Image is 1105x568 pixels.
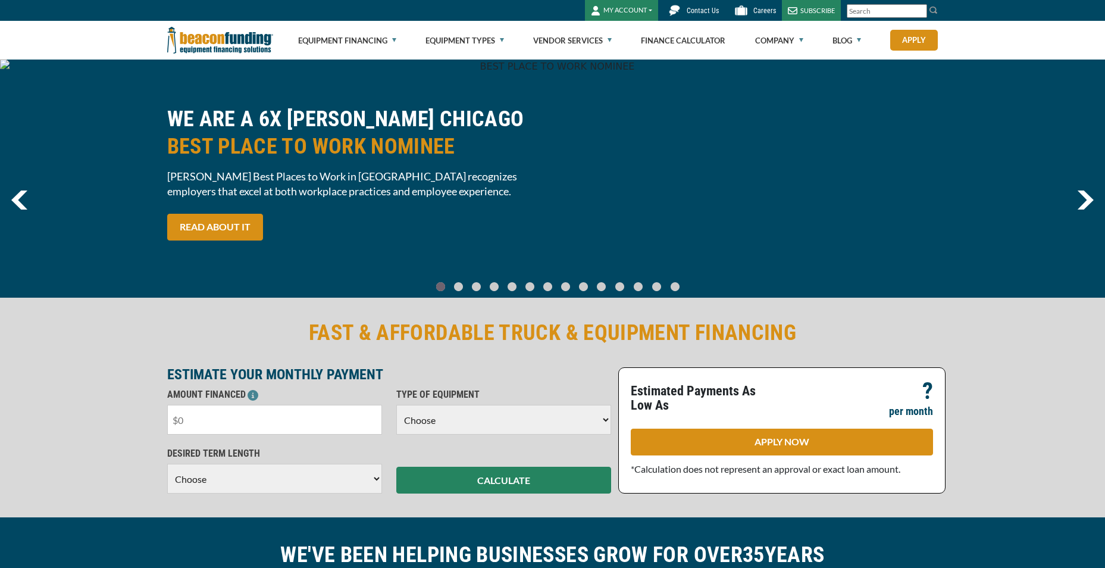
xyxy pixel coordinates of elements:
p: per month [889,404,933,419]
span: *Calculation does not represent an approval or exact loan amount. [631,463,900,475]
a: APPLY NOW [631,429,933,455]
span: 35 [743,542,765,567]
a: Go To Slide 12 [649,282,664,292]
img: Beacon Funding Corporation logo [167,21,273,60]
a: Go To Slide 3 [487,282,502,292]
a: previous [11,191,27,210]
a: Blog [832,21,861,60]
a: Clear search text [915,7,924,16]
a: Go To Slide 13 [668,282,683,292]
input: $0 [167,405,382,435]
span: Careers [753,7,776,15]
img: Search [929,5,938,15]
span: [PERSON_NAME] Best Places to Work in [GEOGRAPHIC_DATA] recognizes employers that excel at both wo... [167,169,546,199]
a: Go To Slide 7 [559,282,573,292]
p: TYPE OF EQUIPMENT [396,388,611,402]
img: Left Navigator [11,191,27,210]
a: Go To Slide 6 [541,282,555,292]
a: next [1077,191,1094,210]
a: Go To Slide 9 [594,282,609,292]
img: Right Navigator [1077,191,1094,210]
a: Vendor Services [533,21,612,60]
a: Go To Slide 8 [577,282,591,292]
a: Go To Slide 11 [631,282,646,292]
h2: WE ARE A 6X [PERSON_NAME] CHICAGO [167,105,546,160]
a: Finance Calculator [641,21,725,60]
p: Estimated Payments As Low As [631,384,775,413]
a: Company [755,21,803,60]
a: Go To Slide 0 [434,282,448,292]
h2: FAST & AFFORDABLE TRUCK & EQUIPMENT FINANCING [167,319,938,347]
p: ? [922,384,933,398]
p: ESTIMATE YOUR MONTHLY PAYMENT [167,367,611,382]
span: BEST PLACE TO WORK NOMINEE [167,133,546,160]
a: Go To Slide 4 [505,282,519,292]
a: Go To Slide 10 [612,282,627,292]
p: AMOUNT FINANCED [167,388,382,402]
a: READ ABOUT IT [167,214,263,241]
button: CALCULATE [396,467,611,494]
a: Go To Slide 1 [452,282,466,292]
a: Go To Slide 2 [469,282,484,292]
a: Go To Slide 5 [523,282,537,292]
input: Search [847,4,927,18]
a: Equipment Financing [298,21,396,60]
p: DESIRED TERM LENGTH [167,447,382,461]
a: Apply [890,30,938,51]
span: Contact Us [687,7,719,15]
a: Equipment Types [425,21,504,60]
